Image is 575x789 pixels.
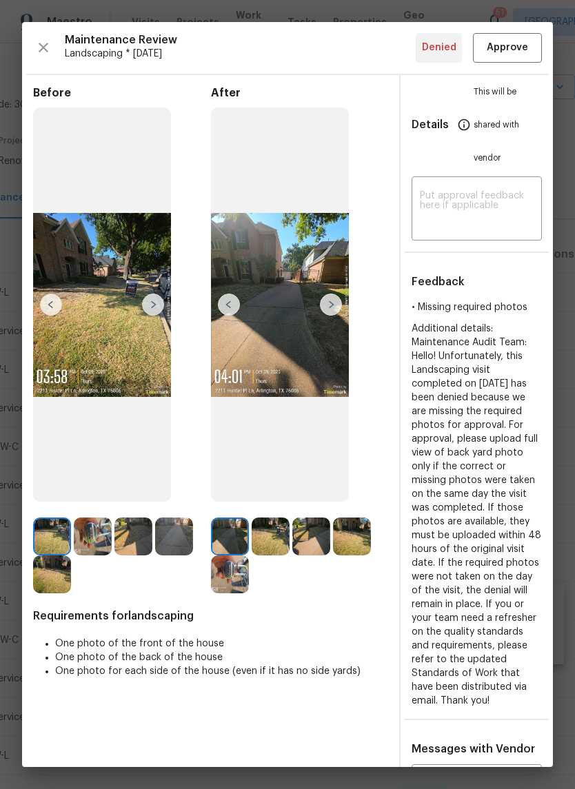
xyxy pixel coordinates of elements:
[320,294,342,316] img: right-chevron-button-url
[412,303,527,312] span: • Missing required photos
[412,324,541,706] span: Additional details: Maintenance Audit Team: Hello! Unfortunately, this Landscaping visit complete...
[487,39,528,57] span: Approve
[473,33,542,63] button: Approve
[33,609,388,623] span: Requirements for landscaping
[211,86,389,100] span: After
[218,294,240,316] img: left-chevron-button-url
[412,108,449,141] span: Details
[33,86,211,100] span: Before
[412,276,465,287] span: Feedback
[40,294,62,316] img: left-chevron-button-url
[142,294,164,316] img: right-chevron-button-url
[65,33,416,47] span: Maintenance Review
[55,637,388,650] li: One photo of the front of the house
[412,744,535,755] span: Messages with Vendor
[55,664,388,678] li: One photo for each side of the house (even if it has no side yards)
[55,650,388,664] li: One photo of the back of the house
[65,47,416,61] span: Landscaping * [DATE]
[474,75,542,174] span: This will be shared with vendor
